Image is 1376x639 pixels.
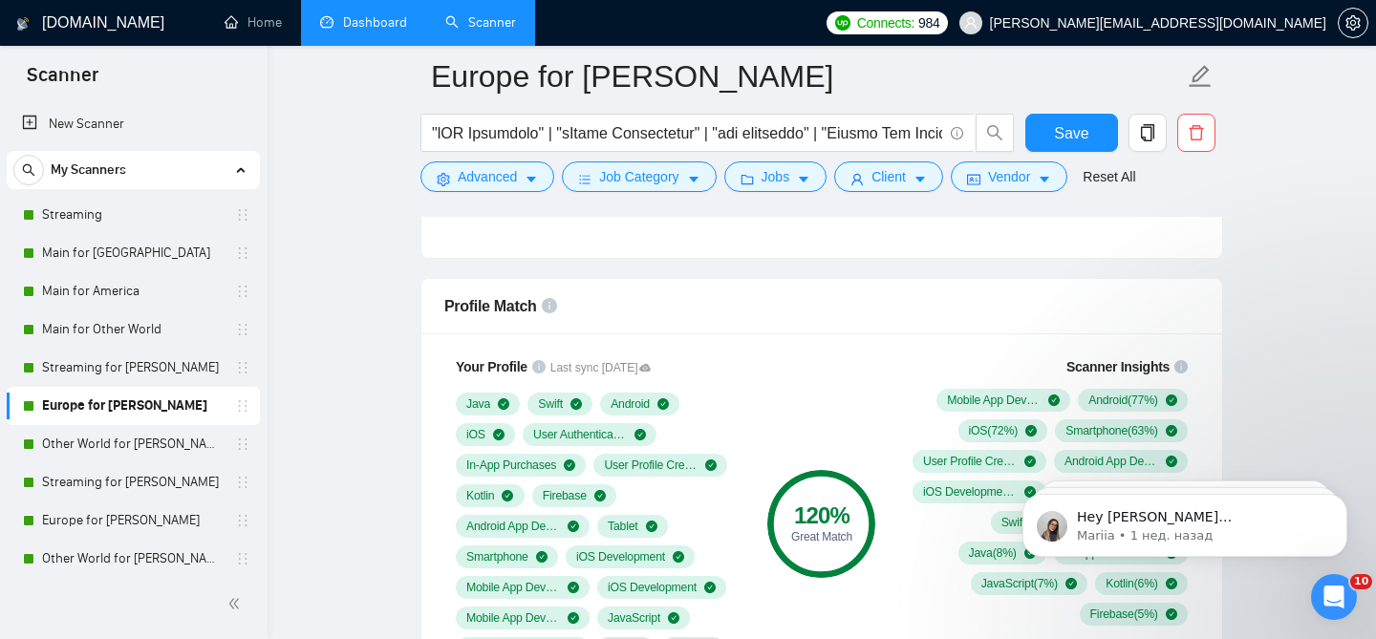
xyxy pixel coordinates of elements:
[466,519,560,534] span: Android App Development
[227,594,247,613] span: double-left
[458,166,517,187] span: Advanced
[235,513,250,528] span: holder
[538,396,563,412] span: Swift
[42,349,224,387] a: Streaming for [PERSON_NAME]
[536,551,548,563] span: check-circle
[1178,124,1215,141] span: delete
[576,549,665,564] span: iOS Development
[466,580,560,595] span: Mobile App Development
[466,488,494,503] span: Kotlin
[502,490,513,501] span: check-circle
[634,429,646,440] span: check-circle
[1038,172,1051,186] span: caret-down
[42,425,224,463] a: Other World for [PERSON_NAME]
[13,155,44,185] button: search
[466,549,528,564] span: Smartphone
[235,475,250,490] span: holder
[562,161,716,192] button: barsJob Categorycaret-down
[1054,121,1088,145] span: Save
[568,612,579,624] span: check-circle
[432,121,942,145] input: Search Freelance Jobs...
[923,454,1017,469] span: User Profile Creation ( 30 %)
[976,114,1014,152] button: search
[320,14,407,31] a: dashboardDashboard
[969,545,1017,561] span: Java ( 8 %)
[951,161,1067,192] button: idcardVendorcaret-down
[235,360,250,375] span: holder
[235,284,250,299] span: holder
[235,322,250,337] span: holder
[225,14,282,31] a: homeHome
[7,105,260,143] li: New Scanner
[235,398,250,414] span: holder
[767,531,875,543] div: Great Match
[1338,8,1368,38] button: setting
[923,484,1017,500] span: iOS Development ( 23 %)
[1048,394,1060,406] span: check-circle
[857,12,914,33] span: Connects:
[542,298,557,313] span: info-circle
[1129,114,1167,152] button: copy
[705,459,717,471] span: check-circle
[871,166,906,187] span: Client
[550,359,651,377] span: Last sync [DATE]
[608,580,697,595] span: iOS Development
[1339,15,1367,31] span: setting
[1129,124,1166,141] span: copy
[51,151,126,189] span: My Scanners
[646,521,657,532] span: check-circle
[22,105,245,143] a: New Scanner
[235,207,250,223] span: holder
[431,53,1184,100] input: Scanner name...
[466,427,485,442] span: iOS
[850,172,864,186] span: user
[835,15,850,31] img: upwork-logo.png
[578,172,591,186] span: bars
[657,398,669,410] span: check-circle
[42,501,224,540] a: Europe for [PERSON_NAME]
[994,454,1376,587] iframe: Intercom notifications сообщение
[493,429,505,440] span: check-circle
[466,458,556,473] span: In-App Purchases
[568,521,579,532] span: check-circle
[604,458,698,473] span: User Profile Creation
[1166,394,1177,406] span: check-circle
[834,161,943,192] button: userClientcaret-down
[741,172,754,186] span: folder
[570,398,582,410] span: check-circle
[42,310,224,349] a: Main for Other World
[969,423,1019,438] span: iOS ( 72 %)
[466,610,560,626] span: Mobile App Development
[444,298,537,314] span: Profile Match
[445,14,516,31] a: searchScanner
[988,166,1030,187] span: Vendor
[1083,166,1135,187] a: Reset All
[1090,607,1158,622] span: Firebase ( 5 %)
[1065,423,1157,438] span: Smartphone ( 63 %)
[42,234,224,272] a: Main for [GEOGRAPHIC_DATA]
[918,12,939,33] span: 984
[673,551,684,563] span: check-circle
[1166,608,1177,620] span: check-circle
[1311,574,1357,620] iframe: Intercom live chat
[1025,114,1118,152] button: Save
[594,490,606,501] span: check-circle
[1174,360,1188,373] span: info-circle
[964,16,978,30] span: user
[466,396,490,412] span: Java
[235,245,250,261] span: holder
[1088,393,1158,408] span: Android ( 77 %)
[687,172,700,186] span: caret-down
[608,610,660,626] span: JavaScript
[1338,15,1368,31] a: setting
[42,387,224,425] a: Europe for [PERSON_NAME]
[1177,114,1215,152] button: delete
[456,359,527,374] span: Your Profile
[599,166,678,187] span: Job Category
[1188,64,1213,89] span: edit
[951,127,963,139] span: info-circle
[420,161,554,192] button: settingAdvancedcaret-down
[977,124,1013,141] span: search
